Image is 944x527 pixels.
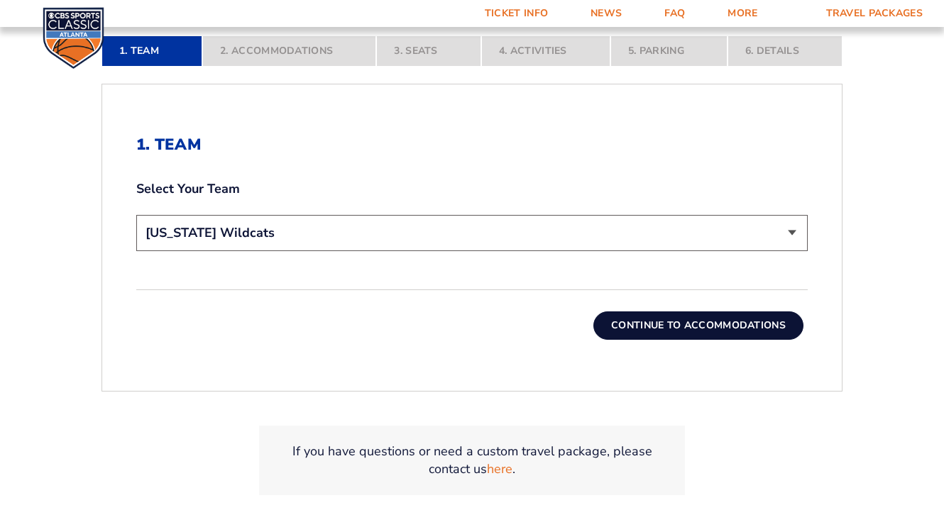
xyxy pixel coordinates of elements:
[43,7,104,69] img: CBS Sports Classic
[593,311,803,340] button: Continue To Accommodations
[136,135,808,154] h2: 1. Team
[136,180,808,198] label: Select Your Team
[487,460,512,478] a: here
[276,443,668,478] p: If you have questions or need a custom travel package, please contact us .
